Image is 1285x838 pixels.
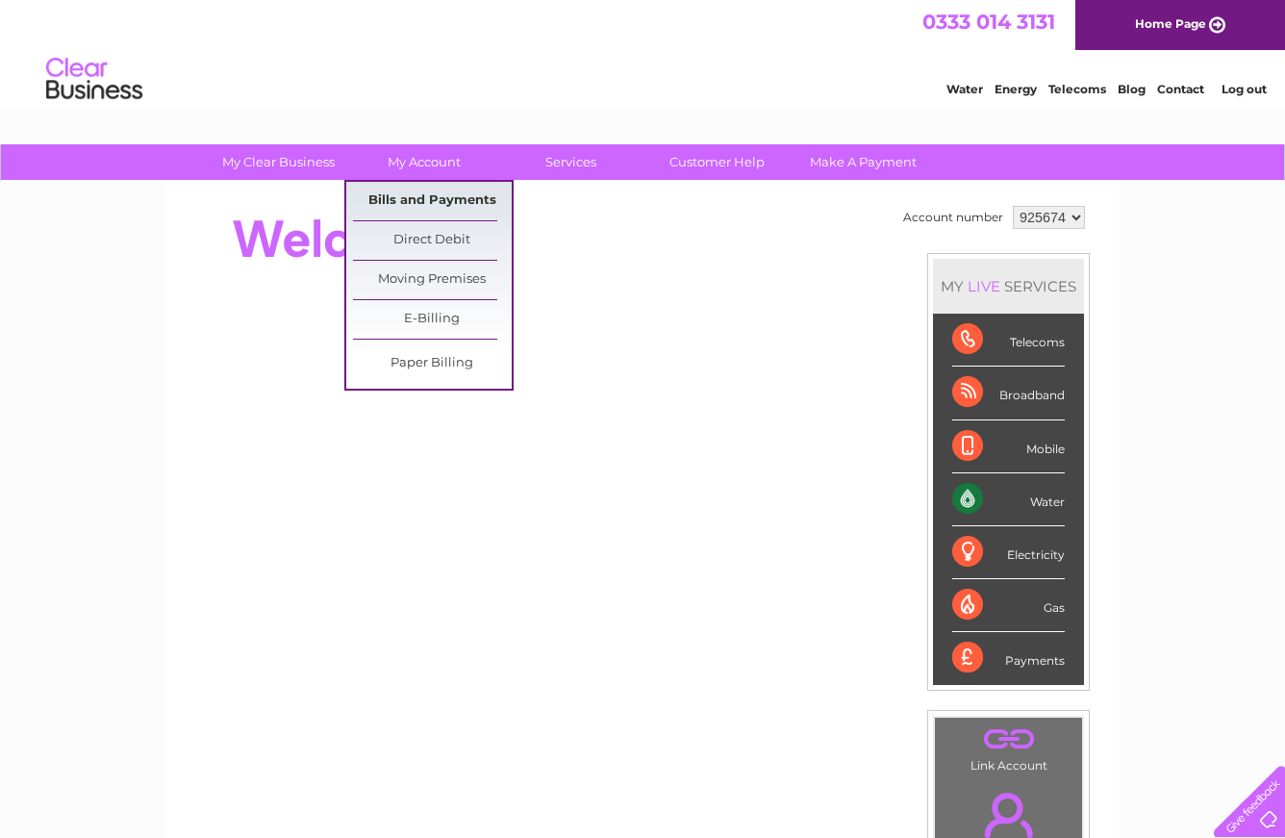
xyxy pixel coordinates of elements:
a: Moving Premises [353,261,512,299]
a: Blog [1118,82,1146,96]
div: LIVE [964,277,1004,295]
a: My Account [345,144,504,180]
div: Broadband [952,367,1065,419]
div: Electricity [952,526,1065,579]
a: 0333 014 3131 [922,10,1055,34]
a: Log out [1222,82,1267,96]
a: Telecoms [1048,82,1106,96]
a: Paper Billing [353,344,512,383]
div: Telecoms [952,314,1065,367]
a: Make A Payment [784,144,943,180]
a: Water [946,82,983,96]
td: Link Account [934,717,1083,777]
a: . [940,723,1077,756]
div: MY SERVICES [933,259,1084,314]
a: Bills and Payments [353,182,512,220]
div: Water [952,473,1065,526]
td: Account number [898,201,1008,234]
a: My Clear Business [199,144,358,180]
div: Clear Business is a trading name of Verastar Limited (registered in [GEOGRAPHIC_DATA] No. 3667643... [189,11,1098,93]
img: logo.png [45,50,143,109]
div: Mobile [952,420,1065,473]
a: Customer Help [638,144,796,180]
div: Payments [952,632,1065,684]
a: Energy [995,82,1037,96]
a: Contact [1157,82,1204,96]
div: Gas [952,579,1065,632]
a: E-Billing [353,300,512,339]
a: Direct Debit [353,221,512,260]
a: Services [491,144,650,180]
